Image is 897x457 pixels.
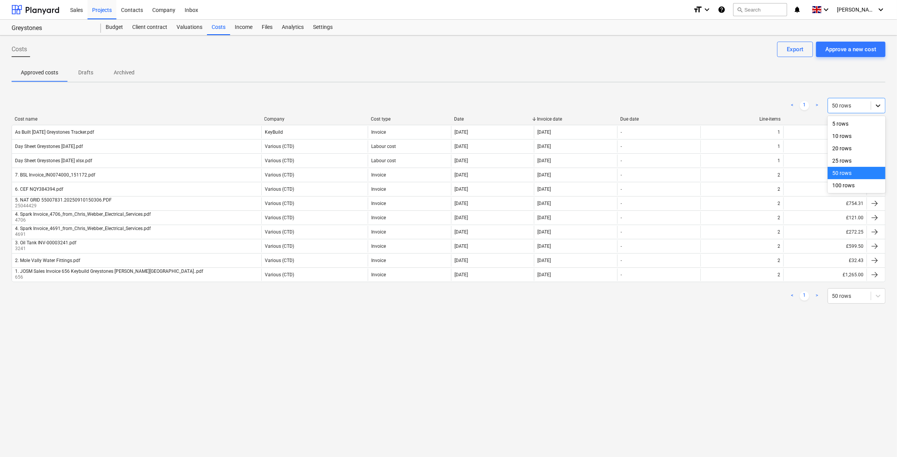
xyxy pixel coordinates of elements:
[265,172,294,178] div: Various (CTD)
[621,215,622,220] div: -
[787,116,864,122] div: Total
[737,7,743,13] span: search
[454,215,468,220] div: [DATE]
[793,5,801,14] i: notifications
[828,130,885,142] div: 10 rows
[537,172,551,178] div: [DATE]
[454,158,468,163] div: [DATE]
[537,144,551,149] div: [DATE]
[12,45,27,54] span: Costs
[265,129,283,135] div: KeyBuild
[371,258,386,263] div: Invoice
[783,183,867,195] div: £392.58
[718,5,725,14] i: Knowledge base
[454,172,468,178] div: [DATE]
[101,20,128,35] a: Budget
[703,116,781,122] div: Line-items
[621,172,622,178] div: -
[172,20,207,35] a: Valuations
[537,272,551,277] div: [DATE]
[371,172,386,178] div: Invoice
[371,215,386,220] div: Invoice
[77,69,95,77] p: Drafts
[265,258,294,263] div: Various (CTD)
[371,201,386,206] div: Invoice
[371,116,448,122] div: Cost type
[621,158,622,163] div: -
[783,155,867,167] div: £2,271.00
[812,101,821,110] a: Next page
[733,3,787,16] button: Search
[825,44,876,54] div: Approve a new cost
[537,229,551,235] div: [DATE]
[828,118,885,130] div: 5 rows
[620,116,697,122] div: Due date
[778,272,780,277] div: 2
[128,20,172,35] a: Client contract
[702,5,712,14] i: keyboard_arrow_down
[265,229,294,235] div: Various (CTD)
[257,20,277,35] a: Files
[454,201,468,206] div: [DATE]
[876,5,885,14] i: keyboard_arrow_down
[371,129,386,135] div: Invoice
[114,69,135,77] p: Archived
[783,140,867,153] div: £521.00
[537,215,551,220] div: [DATE]
[788,101,797,110] a: Previous page
[15,245,78,252] p: 3241
[265,186,294,192] div: Various (CTD)
[537,258,551,263] div: [DATE]
[265,244,294,249] div: Various (CTD)
[621,244,622,249] div: -
[783,212,867,224] div: £121.00
[828,167,885,179] div: 50 rows
[454,186,468,192] div: [DATE]
[265,201,294,206] div: Various (CTD)
[537,244,551,249] div: [DATE]
[858,420,897,457] div: Chat Widget
[537,116,614,122] div: Invoice date
[778,144,780,149] div: 1
[787,44,803,54] div: Export
[15,274,205,281] p: 656
[15,217,152,223] p: 4706
[21,69,58,77] p: Approved costs
[783,269,867,281] div: £1,265.00
[537,201,551,206] div: [DATE]
[778,158,780,163] div: 1
[15,226,151,231] div: 4. Spark Invoice_4691_from_Chris_Webber_Electrical_Services.pdf
[265,272,294,277] div: Various (CTD)
[828,179,885,192] div: 100 rows
[778,129,780,135] div: 1
[778,229,780,235] div: 2
[308,20,337,35] a: Settings
[15,240,76,245] div: 3. Oil Tank INV-00003241.pdf
[15,144,83,149] div: Day Sheet Greystones [DATE].pdf
[15,197,112,203] div: 5. NAT GRID 55007831.20250910150306.PDF
[265,144,294,149] div: Various (CTD)
[207,20,230,35] a: Costs
[12,24,92,32] div: Greystones
[621,129,622,135] div: -
[15,269,203,274] div: 1. JOSM Sales Invoice 656 Keybuild Greystones [PERSON_NAME][GEOGRAPHIC_DATA]..pdf
[778,186,780,192] div: 2
[454,244,468,249] div: [DATE]
[783,254,867,267] div: £32.43
[778,201,780,206] div: 2
[15,158,92,163] div: Day Sheet Greystones [DATE] xlsx.pdf
[783,240,867,252] div: £599.50
[828,155,885,167] div: 25 rows
[371,158,396,163] div: Labour cost
[537,129,551,135] div: [DATE]
[454,272,468,277] div: [DATE]
[454,144,468,149] div: [DATE]
[15,231,152,238] p: 4691
[783,226,867,238] div: £272.25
